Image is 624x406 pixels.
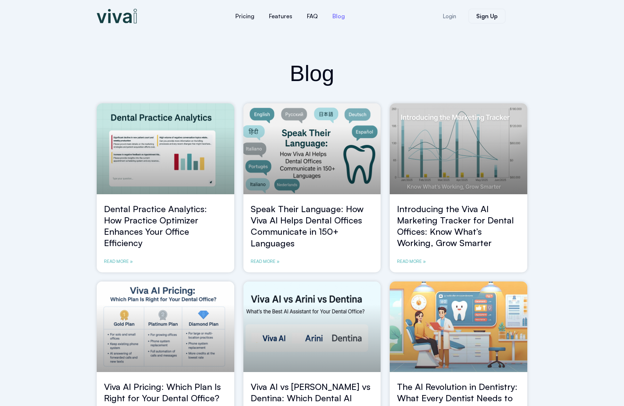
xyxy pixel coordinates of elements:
[184,7,396,25] nav: Menu
[104,258,133,265] a: Read more about Dental Practice Analytics: How Practice Optimizer Enhances Your Office Efficiency
[443,14,456,19] span: Login
[243,103,381,194] a: Viva AI supports multiple languages for dental offices
[262,7,300,25] a: Features
[434,9,465,23] a: Login
[251,203,363,249] a: Speak Their Language: How Viva AI Helps Dental Offices Communicate in 150+ Languages
[243,281,381,372] a: Viva AI vs Arini vs Dentina
[104,203,207,249] a: Dental Practice Analytics: How Practice Optimizer Enhances Your Office Efficiency
[325,7,352,25] a: Blog
[476,13,498,19] span: Sign Up
[397,203,514,249] a: Introducing the Viva AI Marketing Tracker for Dental Offices: Know What’s Working, Grow Smarter
[397,258,426,265] a: Read more about Introducing the Viva AI Marketing Tracker for Dental Offices: Know What’s Working...
[300,7,325,25] a: FAQ
[97,59,527,88] h2: Blog
[390,103,527,194] a: Marketing Tracker for Dental Offices
[104,381,221,403] a: Viva AI Pricing: Which Plan Is Right for Your Dental Office?
[228,7,262,25] a: Pricing
[97,103,234,194] a: Dental Practice Analytics
[97,281,234,372] a: Viva AI Pricing
[469,9,505,23] a: Sign Up
[251,258,280,265] a: Read more about Speak Their Language: How Viva AI Helps Dental Offices Communicate in 150+ Languages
